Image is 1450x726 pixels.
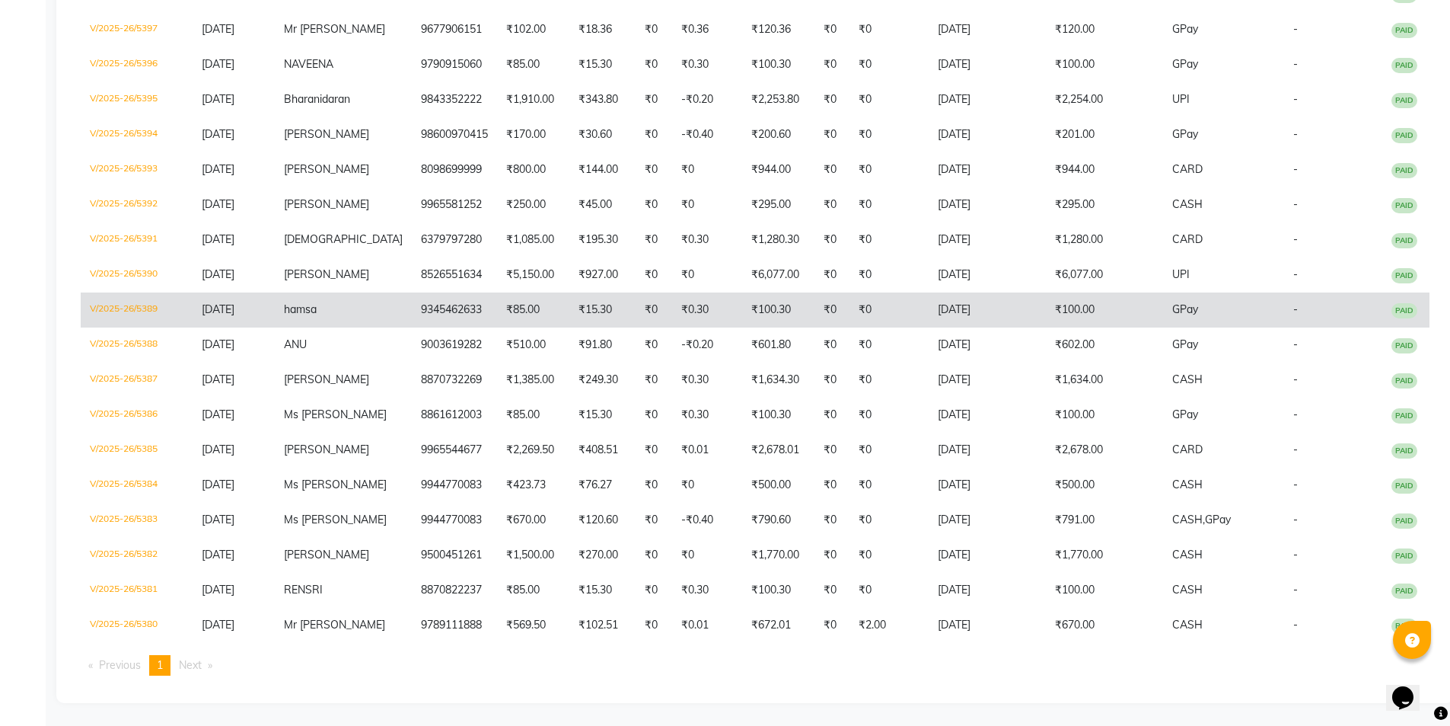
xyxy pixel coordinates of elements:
[672,503,742,538] td: -₹0.40
[929,117,1046,152] td: [DATE]
[636,608,672,643] td: ₹0
[636,257,672,293] td: ₹0
[636,12,672,47] td: ₹0
[412,82,497,117] td: 9843352222
[81,655,1429,676] nav: Pagination
[202,267,234,281] span: [DATE]
[1293,22,1298,36] span: -
[284,302,317,316] span: hamsa
[1391,408,1417,424] span: PAID
[814,608,849,643] td: ₹0
[742,433,814,468] td: ₹2,678.01
[284,127,369,141] span: [PERSON_NAME]
[929,47,1046,82] td: [DATE]
[1293,583,1298,596] span: -
[672,187,742,222] td: ₹0
[1172,232,1203,246] span: CARD
[81,117,193,152] td: V/2025-26/5394
[929,433,1046,468] td: [DATE]
[1046,573,1163,608] td: ₹100.00
[1391,303,1417,318] span: PAID
[1172,92,1190,106] span: UPI
[929,538,1046,573] td: [DATE]
[81,608,193,643] td: V/2025-26/5380
[412,293,497,328] td: 9345462633
[742,328,814,363] td: ₹601.80
[1391,23,1417,38] span: PAID
[1391,373,1417,389] span: PAID
[1172,478,1203,491] span: CASH
[81,293,193,328] td: V/2025-26/5389
[742,12,814,47] td: ₹120.36
[569,187,636,222] td: ₹45.00
[929,293,1046,328] td: [DATE]
[672,573,742,608] td: ₹0.30
[569,222,636,257] td: ₹195.30
[81,398,193,433] td: V/2025-26/5386
[742,152,814,187] td: ₹944.00
[497,152,569,187] td: ₹800.00
[1046,398,1163,433] td: ₹100.00
[412,117,497,152] td: 98600970415
[497,363,569,398] td: ₹1,385.00
[202,197,234,211] span: [DATE]
[569,293,636,328] td: ₹15.30
[412,468,497,503] td: 9944770083
[742,117,814,152] td: ₹200.60
[412,257,497,293] td: 8526551634
[412,363,497,398] td: 8870732269
[1391,233,1417,248] span: PAID
[569,538,636,573] td: ₹270.00
[81,363,193,398] td: V/2025-26/5387
[814,187,849,222] td: ₹0
[1046,82,1163,117] td: ₹2,254.00
[81,12,193,47] td: V/2025-26/5397
[814,152,849,187] td: ₹0
[1293,408,1298,421] span: -
[1046,538,1163,573] td: ₹1,770.00
[814,12,849,47] td: ₹0
[81,152,193,187] td: V/2025-26/5393
[636,573,672,608] td: ₹0
[929,222,1046,257] td: [DATE]
[1293,618,1298,632] span: -
[202,162,234,176] span: [DATE]
[636,468,672,503] td: ₹0
[672,47,742,82] td: ₹0.30
[814,117,849,152] td: ₹0
[929,503,1046,538] td: [DATE]
[497,573,569,608] td: ₹85.00
[814,468,849,503] td: ₹0
[497,47,569,82] td: ₹85.00
[569,328,636,363] td: ₹91.80
[929,82,1046,117] td: [DATE]
[497,187,569,222] td: ₹250.00
[672,152,742,187] td: ₹0
[636,363,672,398] td: ₹0
[636,187,672,222] td: ₹0
[1046,152,1163,187] td: ₹944.00
[497,608,569,643] td: ₹569.50
[202,443,234,456] span: [DATE]
[1046,293,1163,328] td: ₹100.00
[849,608,929,643] td: ₹2.00
[929,468,1046,503] td: [DATE]
[1391,128,1417,143] span: PAID
[636,328,672,363] td: ₹0
[1172,302,1198,316] span: GPay
[1386,665,1435,711] iframe: chat widget
[849,12,929,47] td: ₹0
[497,398,569,433] td: ₹85.00
[929,328,1046,363] td: [DATE]
[672,363,742,398] td: ₹0.30
[636,117,672,152] td: ₹0
[672,608,742,643] td: ₹0.01
[412,608,497,643] td: 9789111888
[849,328,929,363] td: ₹0
[1293,232,1298,246] span: -
[412,538,497,573] td: 9500451261
[1046,468,1163,503] td: ₹500.00
[81,328,193,363] td: V/2025-26/5388
[814,503,849,538] td: ₹0
[569,398,636,433] td: ₹15.30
